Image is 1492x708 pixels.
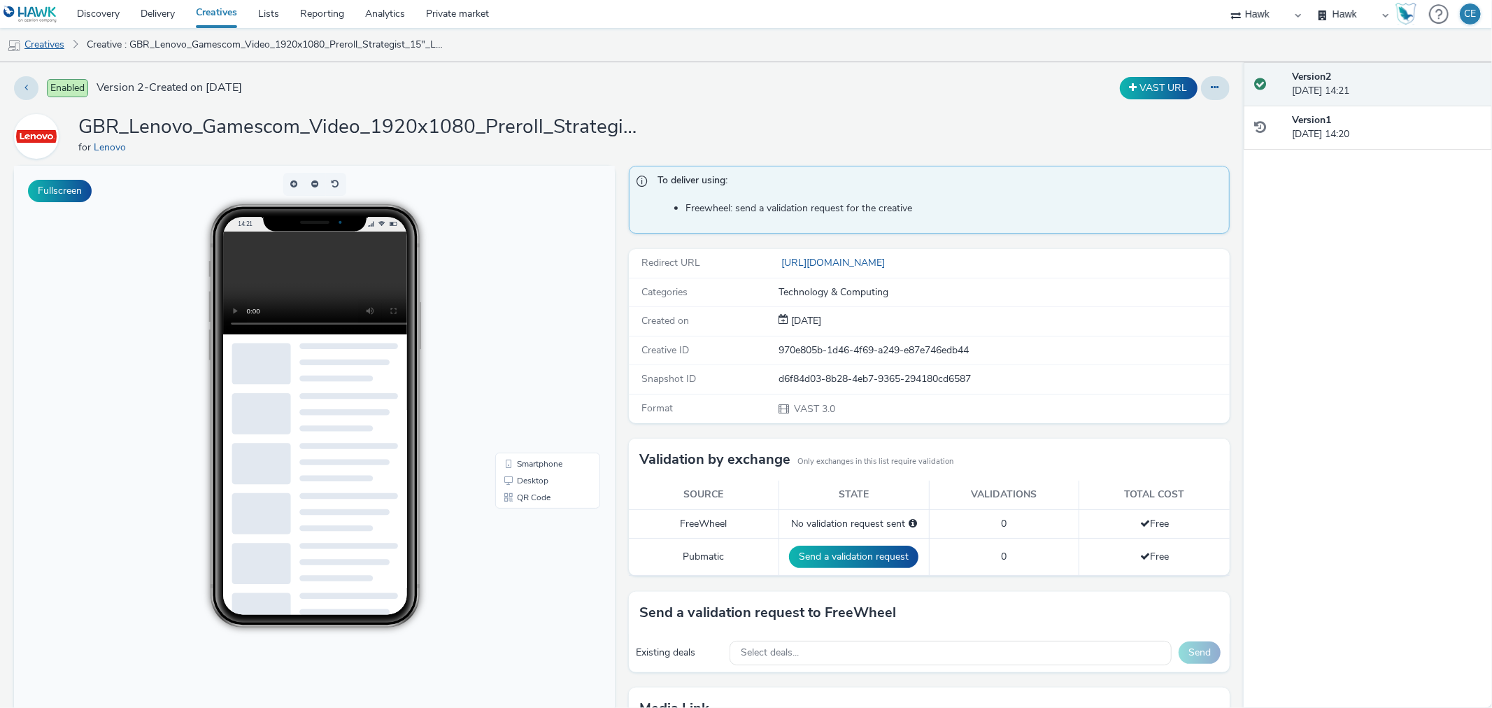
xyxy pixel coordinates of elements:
[484,306,583,323] li: Desktop
[779,344,1228,357] div: 970e805b-1d46-4f69-a249-e87e746edb44
[94,141,132,154] a: Lenovo
[3,6,57,23] img: undefined Logo
[503,311,534,319] span: Desktop
[779,285,1228,299] div: Technology & Computing
[797,456,953,467] small: Only exchanges in this list require validation
[641,285,688,299] span: Categories
[641,372,696,385] span: Snapshot ID
[639,449,790,470] h3: Validation by exchange
[641,344,689,357] span: Creative ID
[779,256,890,269] a: [URL][DOMAIN_NAME]
[639,602,896,623] h3: Send a validation request to FreeWheel
[1465,3,1477,24] div: CE
[658,174,1215,192] span: To deliver using:
[1001,517,1007,530] span: 0
[1179,642,1221,664] button: Send
[788,314,821,328] div: Creation 20 August 2025, 14:20
[636,646,723,660] div: Existing deals
[629,539,779,576] td: Pubmatic
[1292,70,1481,99] div: [DATE] 14:21
[641,314,689,327] span: Created on
[28,180,92,202] button: Fullscreen
[909,517,917,531] div: Please select a deal below and click on Send to send a validation request to FreeWheel.
[78,141,94,154] span: for
[1079,481,1230,509] th: Total cost
[47,79,88,97] span: Enabled
[641,402,673,415] span: Format
[788,314,821,327] span: [DATE]
[1116,77,1201,99] div: Duplicate the creative as a VAST URL
[78,114,638,141] h1: GBR_Lenovo_Gamescom_Video_1920x1080_Preroll_Strategist_15"_LenovoPro7i_20250820
[1292,70,1331,83] strong: Version 2
[16,116,57,157] img: Lenovo
[1120,77,1198,99] button: VAST URL
[629,481,779,509] th: Source
[7,38,21,52] img: mobile
[629,509,779,538] td: FreeWheel
[685,201,1222,215] li: Freewheel: send a validation request for the creative
[1395,3,1416,25] img: Hawk Academy
[1395,3,1422,25] a: Hawk Academy
[929,481,1079,509] th: Validations
[1001,550,1007,563] span: 0
[484,290,583,306] li: Smartphone
[793,402,835,416] span: VAST 3.0
[97,80,242,96] span: Version 2 - Created on [DATE]
[1140,517,1169,530] span: Free
[786,517,922,531] div: No validation request sent
[14,129,64,143] a: Lenovo
[779,372,1228,386] div: d6f84d03-8b28-4eb7-9365-294180cd6587
[789,546,918,568] button: Send a validation request
[1140,550,1169,563] span: Free
[641,256,700,269] span: Redirect URL
[503,327,537,336] span: QR Code
[1292,113,1481,142] div: [DATE] 14:20
[80,28,453,62] a: Creative : GBR_Lenovo_Gamescom_Video_1920x1080_Preroll_Strategist_15"_LenovoPro7i_20250820
[779,481,929,509] th: State
[503,294,548,302] span: Smartphone
[484,323,583,340] li: QR Code
[1292,113,1331,127] strong: Version 1
[223,54,239,62] span: 14:21
[741,647,799,659] span: Select deals...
